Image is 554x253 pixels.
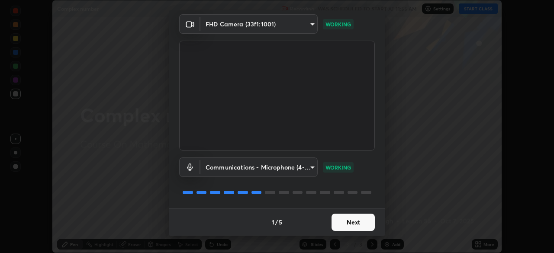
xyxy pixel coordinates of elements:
p: WORKING [325,163,351,171]
h4: / [275,218,278,227]
h4: 5 [279,218,282,227]
div: FHD Camera (33f1:1001) [200,14,318,34]
button: Next [332,214,375,231]
div: FHD Camera (33f1:1001) [200,157,318,177]
h4: 1 [272,218,274,227]
p: WORKING [325,20,351,28]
